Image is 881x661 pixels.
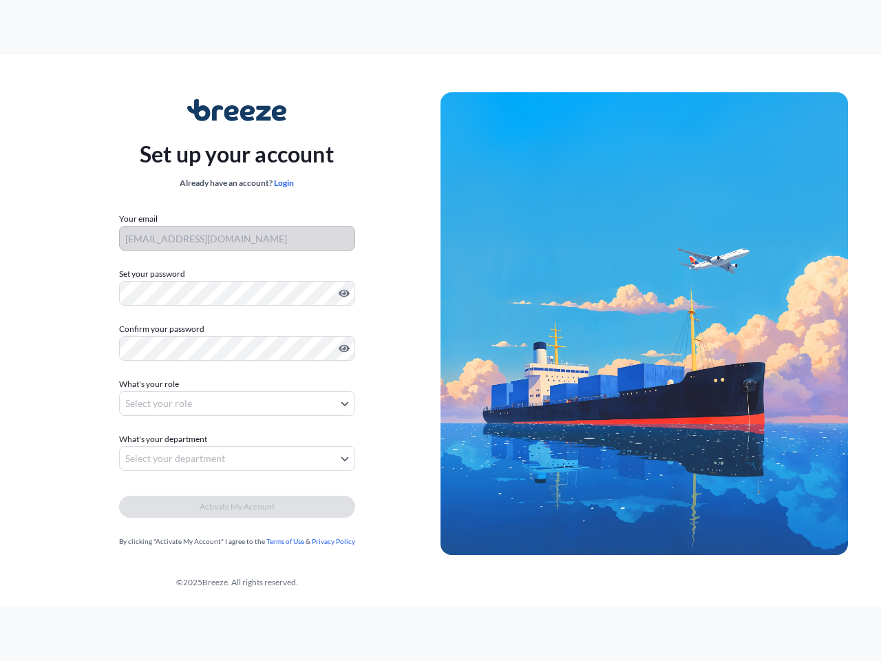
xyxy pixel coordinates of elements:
[339,288,350,299] button: Show password
[187,99,287,121] img: Breeze
[119,267,355,281] label: Set your password
[119,212,158,226] label: Your email
[119,446,355,471] button: Select your department
[200,500,275,514] span: Activate My Account
[140,138,334,171] p: Set up your account
[274,178,294,188] a: Login
[119,534,355,548] div: By clicking "Activate My Account" I agree to the &
[119,432,207,446] span: What's your department
[119,391,355,416] button: Select your role
[125,397,192,410] span: Select your role
[312,537,355,545] a: Privacy Policy
[440,92,848,556] img: Ship illustration
[140,176,334,190] div: Already have an account?
[33,576,440,589] div: © 2025 Breeze. All rights reserved.
[339,343,350,354] button: Show password
[119,322,355,336] label: Confirm your password
[119,226,355,251] input: Your email address
[119,377,179,391] span: What's your role
[125,452,225,465] span: Select your department
[119,496,355,518] button: Activate My Account
[266,537,304,545] a: Terms of Use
